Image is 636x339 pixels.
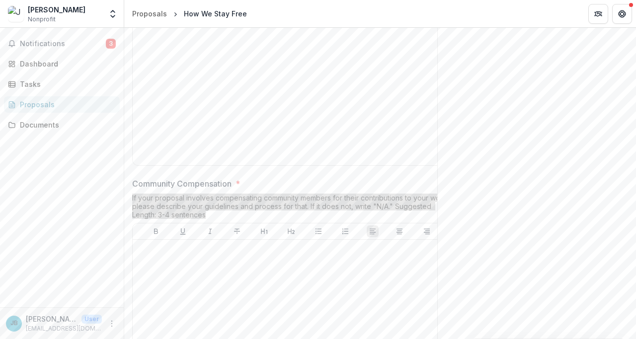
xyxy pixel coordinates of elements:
[339,225,351,237] button: Ordered List
[285,225,297,237] button: Heading 2
[8,6,24,22] img: James Britt
[4,56,120,72] a: Dashboard
[28,4,85,15] div: [PERSON_NAME]
[20,79,112,89] div: Tasks
[588,4,608,24] button: Partners
[28,15,56,24] span: Nonprofit
[106,318,118,330] button: More
[20,59,112,69] div: Dashboard
[177,225,189,237] button: Underline
[204,225,216,237] button: Italicize
[394,225,405,237] button: Align Center
[184,8,247,19] div: How We Stay Free
[150,225,162,237] button: Bold
[106,4,120,24] button: Open entity switcher
[20,120,112,130] div: Documents
[313,225,324,237] button: Bullet List
[258,225,270,237] button: Heading 1
[128,6,251,21] nav: breadcrumb
[367,225,379,237] button: Align Left
[106,39,116,49] span: 3
[26,314,78,324] p: [PERSON_NAME]
[128,6,171,21] a: Proposals
[132,178,232,190] p: Community Compensation
[10,320,18,327] div: James Britt
[4,117,120,133] a: Documents
[81,315,102,324] p: User
[612,4,632,24] button: Get Help
[4,36,120,52] button: Notifications3
[20,99,112,110] div: Proposals
[231,225,243,237] button: Strike
[132,8,167,19] div: Proposals
[4,96,120,113] a: Proposals
[26,324,102,333] p: [EMAIL_ADDRESS][DOMAIN_NAME]
[132,194,450,223] div: If your proposal involves compensating community members for their contributions to your work, pl...
[20,40,106,48] span: Notifications
[421,225,433,237] button: Align Right
[4,76,120,92] a: Tasks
